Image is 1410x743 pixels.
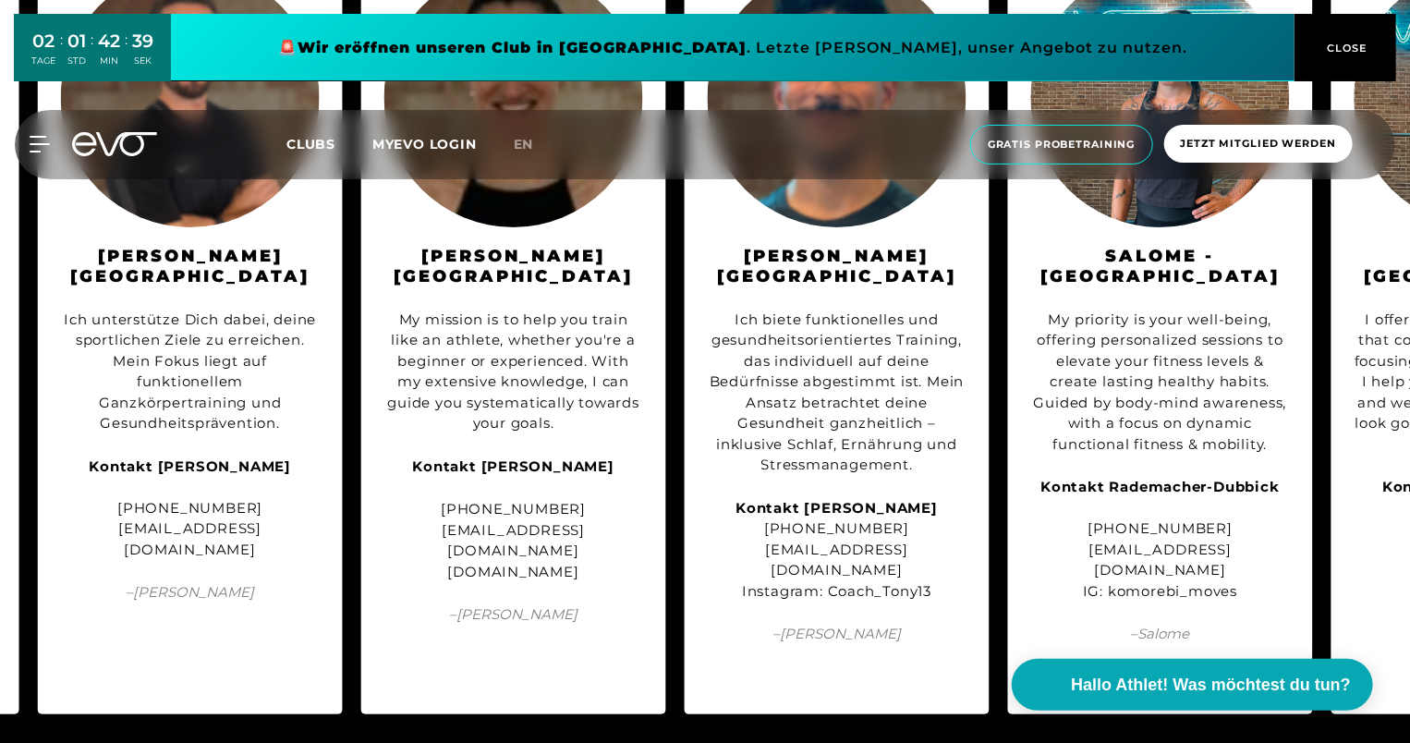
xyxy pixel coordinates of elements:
[736,499,939,517] strong: Kontakt [PERSON_NAME]
[965,125,1159,164] a: Gratis Probetraining
[125,30,128,79] div: :
[1181,136,1336,152] span: Jetzt Mitglied werden
[61,310,320,434] div: Ich unterstütze Dich dabei, deine sportlichen Ziele zu erreichen. Mein Fokus liegt auf funktionel...
[1012,659,1373,711] button: Hallo Athlet! Was möchtest du tun?
[1071,673,1351,698] span: Hallo Athlet! Was möchtest du tun?
[61,457,320,561] div: [PHONE_NUMBER] [EMAIL_ADDRESS][DOMAIN_NAME]
[98,55,120,67] div: MIN
[372,136,477,152] a: MYEVO LOGIN
[1031,624,1290,645] span: – Salome
[1041,478,1281,495] strong: Kontakt Rademacher-Dubbick
[286,136,335,152] span: Clubs
[413,457,615,475] strong: Kontakt [PERSON_NAME]
[132,28,153,55] div: 39
[514,134,556,155] a: en
[1323,40,1368,56] span: CLOSE
[60,30,63,79] div: :
[98,28,120,55] div: 42
[61,246,320,287] h3: [PERSON_NAME][GEOGRAPHIC_DATA]
[1295,14,1396,81] button: CLOSE
[708,310,966,476] div: Ich biete funktionelles und gesundheitsorientiertes Training, das individuell auf deine Bedürfnis...
[384,246,643,287] h3: [PERSON_NAME][GEOGRAPHIC_DATA]
[31,28,55,55] div: 02
[67,55,86,67] div: STD
[90,457,292,475] strong: Kontakt [PERSON_NAME]
[61,582,320,603] span: – [PERSON_NAME]
[384,499,643,582] div: [PHONE_NUMBER] [EMAIL_ADDRESS][DOMAIN_NAME] [DOMAIN_NAME]
[31,55,55,67] div: TAGE
[708,624,966,645] span: – [PERSON_NAME]
[91,30,93,79] div: :
[384,604,643,626] span: – [PERSON_NAME]
[286,135,372,152] a: Clubs
[67,28,86,55] div: 01
[132,55,153,67] div: SEK
[1031,477,1290,602] div: [PHONE_NUMBER] [EMAIL_ADDRESS][DOMAIN_NAME] IG: komorebi_moves
[1159,125,1358,164] a: Jetzt Mitglied werden
[988,137,1136,152] span: Gratis Probetraining
[514,136,534,152] span: en
[1031,310,1290,456] div: My priority is your well-being, offering personalized sessions to elevate your fitness levels & c...
[384,310,643,434] div: My mission is to help you train like an athlete, whether you're a beginner or experienced. With m...
[708,498,966,603] div: [PHONE_NUMBER] [EMAIL_ADDRESS][DOMAIN_NAME] Instagram: Coach_Tony13
[708,246,966,287] h3: [PERSON_NAME][GEOGRAPHIC_DATA]
[1031,246,1290,287] h3: Salome - [GEOGRAPHIC_DATA]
